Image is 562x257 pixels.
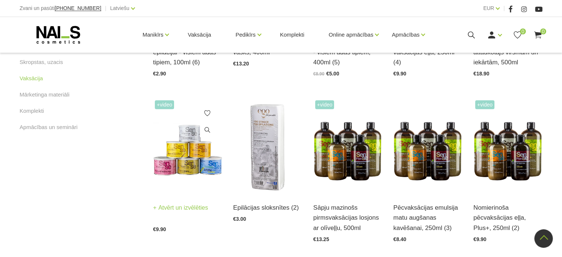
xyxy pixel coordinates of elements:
[143,20,164,50] a: Manikīrs
[483,4,494,13] a: EUR
[393,203,462,233] a: Pēcvaksācijas emulsija matu augšanas kavēšanai, 250ml (3)
[328,20,373,50] a: Online apmācības
[20,58,63,67] a: Skropstas, uzacis
[233,61,249,67] span: €13.20
[20,74,43,83] a: Vaksācija
[55,5,101,11] span: [PHONE_NUMBER]
[520,28,526,34] span: 0
[235,20,255,50] a: Pedikīrs
[274,17,310,53] a: Komplekti
[153,71,166,77] span: €2.90
[20,90,69,99] a: Mārketinga materiāli
[533,30,542,40] a: 0
[155,100,174,109] span: +Video
[233,203,302,213] a: Epilācijas sloksnītes (2)
[313,236,329,242] span: €13.25
[475,100,494,109] span: +Video
[182,17,217,53] a: Vaksācija
[393,98,462,193] img: Pēcvaksācijas emulsija matu augšanas kavēšanaiŠīs šķidrās emulsijas ir veidotas no augu un organi...
[20,106,44,115] a: Komplekti
[233,216,246,222] span: €3.00
[393,71,406,77] span: €9.90
[513,30,522,40] a: 0
[153,226,166,232] span: €9.90
[20,4,101,13] div: Zvani un pasūti
[313,203,382,233] a: Sāpju mazinošs pirmsvaksācijas losjons ar olīveļļu, 500ml
[473,236,486,242] span: €9.90
[313,98,382,193] img: Sāpju mazinošs pirmsvaksācijas losjons ar olīveļļu (ar pretnovecošanas efektu)Antiseptisks, sāpju...
[233,98,302,193] img: Description
[313,71,324,77] span: €8.90
[326,71,339,77] span: €5.00
[473,98,542,193] img: Nomierinoša pēcvaksācijas eļļas Plus +Šīs eļļas ir ideāli piemērotas ādas apstrādei pēc vaksācija...
[473,203,542,233] a: Nomierinoša pēcvaksācijas eļļa, Plus+, 250ml (2)
[20,123,78,132] a: Apmācības un semināri
[55,6,101,11] a: [PHONE_NUMBER]
[473,71,489,77] span: €18.90
[393,236,406,242] span: €8.40
[392,20,419,50] a: Apmācības
[153,98,222,193] img: Brazīliešu vasks radikāli izmaina esošās vaksācijas tehnikas; to var lietot epilācijai vairākās ķ...
[153,203,208,213] a: Atvērt un izvēlēties
[503,4,505,13] span: |
[540,28,546,34] span: 0
[110,4,129,13] a: Latviešu
[315,100,334,109] span: +Video
[105,4,106,13] span: |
